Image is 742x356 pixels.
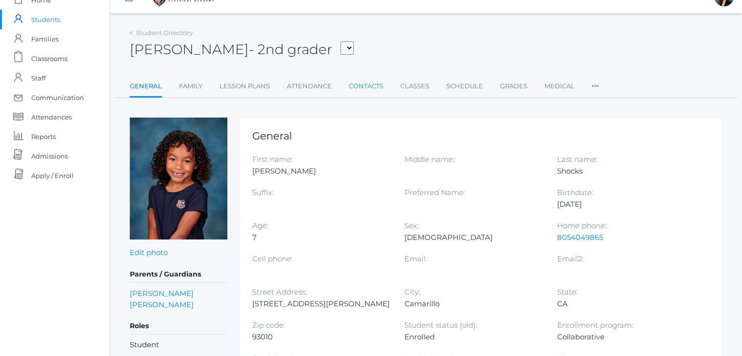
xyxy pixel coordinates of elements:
span: Apply / Enroll [31,166,74,185]
span: Staff [31,68,45,88]
div: [PERSON_NAME] [252,165,390,177]
span: Admissions [31,146,68,166]
div: [STREET_ADDRESS][PERSON_NAME] [252,298,390,310]
a: Family [179,77,202,96]
span: Communication [31,88,84,107]
label: Home phone: [557,221,606,230]
div: Camarillo [404,298,542,310]
div: [DEMOGRAPHIC_DATA] [404,232,542,243]
h1: General [252,130,710,141]
label: First name: [252,155,293,164]
span: Classrooms [31,49,67,68]
label: Sex: [404,221,419,230]
a: Lesson Plans [220,77,270,96]
span: - 2nd grader [249,41,332,58]
label: Student status (old): [404,320,477,330]
a: General [130,77,162,98]
div: 7 [252,232,390,243]
label: Email: [404,254,427,263]
label: Suffix: [252,188,274,197]
div: Shocks [557,165,695,177]
a: Contacts [349,77,383,96]
div: 93010 [252,331,390,343]
a: [PERSON_NAME] [130,288,194,299]
label: Age: [252,221,268,230]
label: Preferred Name: [404,188,465,197]
div: CA [557,298,695,310]
label: Cell phone: [252,254,293,263]
label: Birthdate: [557,188,593,197]
h2: [PERSON_NAME] [130,42,354,57]
a: Classes [401,77,429,96]
label: Email2: [557,254,583,263]
label: Last name: [557,155,597,164]
a: [PERSON_NAME] [130,299,194,310]
a: Schedule [446,77,483,96]
div: [DATE] [557,198,695,210]
span: Reports [31,127,56,146]
span: Students [31,10,60,29]
label: Middle name: [404,155,454,164]
a: Attendance [287,77,332,96]
h5: Parents / Guardians [130,266,227,283]
a: Medical [544,77,575,96]
a: 8054049865 [557,233,603,242]
span: Attendances [31,107,72,127]
span: Families [31,29,59,49]
a: Student Directory [136,29,193,37]
a: Edit photo [130,248,168,257]
div: Collaborative [557,331,695,343]
label: Street Address: [252,287,307,297]
label: State: [557,287,578,297]
h5: Roles [130,318,227,335]
label: Zip code: [252,320,285,330]
img: Luca Shocks [130,118,227,239]
a: Grades [500,77,527,96]
label: City: [404,287,420,297]
label: Enrollment program: [557,320,633,330]
div: Enrolled [404,331,542,343]
li: Student [130,339,227,351]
